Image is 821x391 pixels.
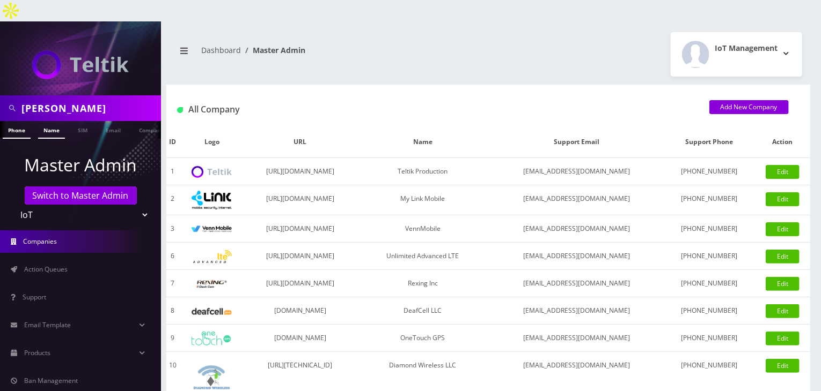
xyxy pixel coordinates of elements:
[192,225,232,233] img: VennMobile
[245,126,356,158] th: URL
[245,185,356,215] td: [URL][DOMAIN_NAME]
[766,165,800,179] a: Edit
[24,265,68,274] span: Action Queues
[664,243,756,270] td: [PHONE_NUMBER]
[166,126,179,158] th: ID
[166,215,179,243] td: 3
[245,243,356,270] td: [URL][DOMAIN_NAME]
[356,126,490,158] th: Name
[490,270,664,297] td: [EMAIL_ADDRESS][DOMAIN_NAME]
[72,121,93,138] a: SIM
[177,107,183,113] img: All Company
[192,191,232,209] img: My Link Mobile
[766,304,800,318] a: Edit
[356,270,490,297] td: Rexing Inc
[245,215,356,243] td: [URL][DOMAIN_NAME]
[490,325,664,352] td: [EMAIL_ADDRESS][DOMAIN_NAME]
[192,166,232,178] img: Teltik Production
[490,215,664,243] td: [EMAIL_ADDRESS][DOMAIN_NAME]
[490,185,664,215] td: [EMAIL_ADDRESS][DOMAIN_NAME]
[245,158,356,185] td: [URL][DOMAIN_NAME]
[245,270,356,297] td: [URL][DOMAIN_NAME]
[24,237,57,246] span: Companies
[32,50,129,79] img: IoT
[166,243,179,270] td: 6
[21,98,158,118] input: Search in Company
[715,44,778,53] h2: IoT Management
[766,192,800,206] a: Edit
[192,250,232,264] img: Unlimited Advanced LTE
[166,158,179,185] td: 1
[766,250,800,264] a: Edit
[24,376,78,385] span: Ban Management
[356,158,490,185] td: Teltik Production
[664,215,756,243] td: [PHONE_NUMBER]
[356,297,490,325] td: DeafCell LLC
[3,121,31,139] a: Phone
[179,126,245,158] th: Logo
[664,270,756,297] td: [PHONE_NUMBER]
[356,325,490,352] td: OneTouch GPS
[766,359,800,373] a: Edit
[766,277,800,291] a: Edit
[38,121,65,139] a: Name
[166,185,179,215] td: 2
[174,39,480,70] nav: breadcrumb
[166,270,179,297] td: 7
[490,126,664,158] th: Support Email
[356,215,490,243] td: VennMobile
[664,297,756,325] td: [PHONE_NUMBER]
[192,308,232,315] img: DeafCell LLC
[664,185,756,215] td: [PHONE_NUMBER]
[664,325,756,352] td: [PHONE_NUMBER]
[100,121,126,138] a: Email
[25,186,137,205] a: Switch to Master Admin
[664,126,756,158] th: Support Phone
[664,158,756,185] td: [PHONE_NUMBER]
[177,104,693,115] h1: All Company
[24,348,50,357] span: Products
[671,32,802,77] button: IoT Management
[134,121,170,138] a: Company
[201,45,241,55] a: Dashboard
[245,325,356,352] td: [DOMAIN_NAME]
[755,126,810,158] th: Action
[192,279,232,289] img: Rexing Inc
[766,222,800,236] a: Edit
[490,158,664,185] td: [EMAIL_ADDRESS][DOMAIN_NAME]
[192,332,232,345] img: OneTouch GPS
[490,243,664,270] td: [EMAIL_ADDRESS][DOMAIN_NAME]
[245,297,356,325] td: [DOMAIN_NAME]
[709,100,789,114] a: Add New Company
[241,44,305,56] li: Master Admin
[766,332,800,345] a: Edit
[490,297,664,325] td: [EMAIL_ADDRESS][DOMAIN_NAME]
[166,297,179,325] td: 8
[24,320,71,329] span: Email Template
[356,243,490,270] td: Unlimited Advanced LTE
[23,292,46,302] span: Support
[166,325,179,352] td: 9
[356,185,490,215] td: My Link Mobile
